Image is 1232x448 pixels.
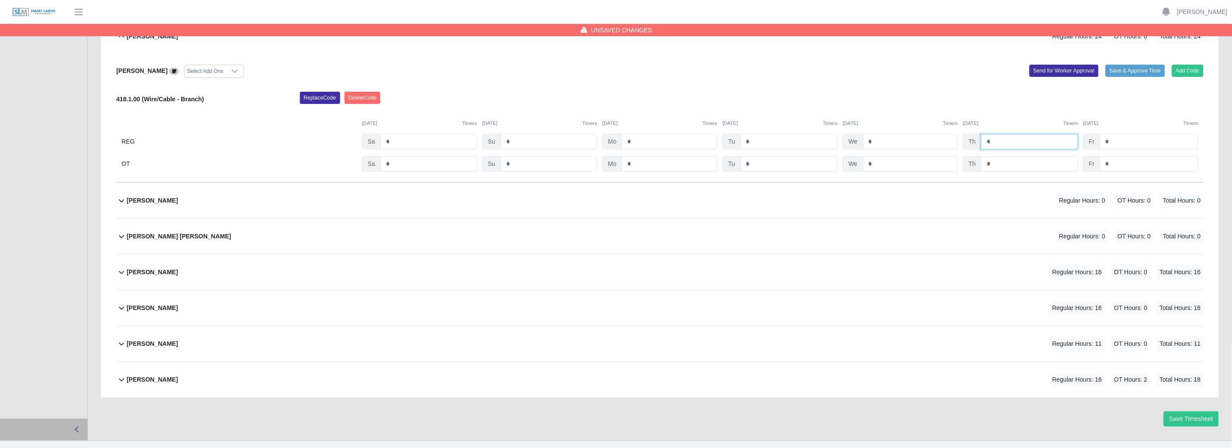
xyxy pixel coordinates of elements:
[362,156,381,172] span: Sa
[127,303,178,313] b: [PERSON_NAME]
[1112,29,1150,44] span: OT Hours: 0
[1161,193,1204,208] span: Total Hours: 0
[116,219,1204,254] button: [PERSON_NAME] [PERSON_NAME] Regular Hours: 0 OT Hours: 0 Total Hours: 0
[1050,337,1105,351] span: Regular Hours: 11
[703,120,717,127] button: Timers
[1083,120,1198,127] div: [DATE]
[1115,193,1154,208] span: OT Hours: 0
[122,156,357,172] div: OT
[943,120,958,127] button: Timers
[127,196,178,205] b: [PERSON_NAME]
[116,290,1204,326] button: [PERSON_NAME] Regular Hours: 16 OT Hours: 0 Total Hours: 16
[1157,29,1204,44] span: Total Hours: 24
[169,67,179,74] a: View/Edit Notes
[1157,301,1204,315] span: Total Hours: 16
[602,134,622,149] span: Mo
[482,134,501,149] span: Su
[723,120,838,127] div: [DATE]
[116,67,167,74] b: [PERSON_NAME]
[843,134,863,149] span: We
[1164,411,1219,427] button: Save Timesheet
[1112,337,1150,351] span: OT Hours: 0
[1157,337,1204,351] span: Total Hours: 11
[127,32,178,41] b: [PERSON_NAME]
[1050,301,1105,315] span: Regular Hours: 16
[1172,65,1204,77] button: Add Code
[1112,372,1150,387] span: OT Hours: 2
[127,339,178,348] b: [PERSON_NAME]
[602,156,622,172] span: Mo
[116,183,1204,218] button: [PERSON_NAME] Regular Hours: 0 OT Hours: 0 Total Hours: 0
[582,120,597,127] button: Timers
[1030,65,1099,77] button: Send for Worker Approval
[116,96,204,103] b: 418.1.00 (Wire/Cable - Branch)
[1057,193,1108,208] span: Regular Hours: 0
[843,120,958,127] div: [DATE]
[127,375,178,384] b: [PERSON_NAME]
[462,120,477,127] button: Timers
[345,92,381,104] button: DeleteCode
[127,268,178,277] b: [PERSON_NAME]
[963,120,1078,127] div: [DATE]
[116,19,1204,54] button: [PERSON_NAME] Regular Hours: 24 OT Hours: 0 Total Hours: 24
[127,232,231,241] b: [PERSON_NAME] [PERSON_NAME]
[1063,120,1078,127] button: Timers
[1177,7,1228,17] a: [PERSON_NAME]
[1157,372,1204,387] span: Total Hours: 18
[1050,265,1105,279] span: Regular Hours: 16
[116,326,1204,362] button: [PERSON_NAME] Regular Hours: 11 OT Hours: 0 Total Hours: 11
[1157,265,1204,279] span: Total Hours: 16
[1115,229,1154,244] span: OT Hours: 0
[12,7,56,17] img: SLM Logo
[843,156,863,172] span: We
[1112,265,1150,279] span: OT Hours: 0
[1057,229,1108,244] span: Regular Hours: 0
[1083,156,1100,172] span: Fr
[482,156,501,172] span: Su
[300,92,340,104] button: ReplaceCode
[723,156,741,172] span: Tu
[122,134,357,149] div: REG
[1112,301,1150,315] span: OT Hours: 0
[362,134,381,149] span: Sa
[591,26,652,34] span: Unsaved Changes
[1083,134,1100,149] span: Fr
[1183,120,1198,127] button: Timers
[602,120,717,127] div: [DATE]
[482,120,597,127] div: [DATE]
[116,362,1204,397] button: [PERSON_NAME] Regular Hours: 16 OT Hours: 2 Total Hours: 18
[1161,229,1204,244] span: Total Hours: 0
[184,65,226,77] div: Select Add Ons
[963,134,981,149] span: Th
[823,120,838,127] button: Timers
[116,255,1204,290] button: [PERSON_NAME] Regular Hours: 16 OT Hours: 0 Total Hours: 16
[1050,372,1105,387] span: Regular Hours: 16
[1106,65,1165,77] button: Save & Approve Time
[362,120,477,127] div: [DATE]
[963,156,981,172] span: Th
[1050,29,1105,44] span: Regular Hours: 24
[723,134,741,149] span: Tu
